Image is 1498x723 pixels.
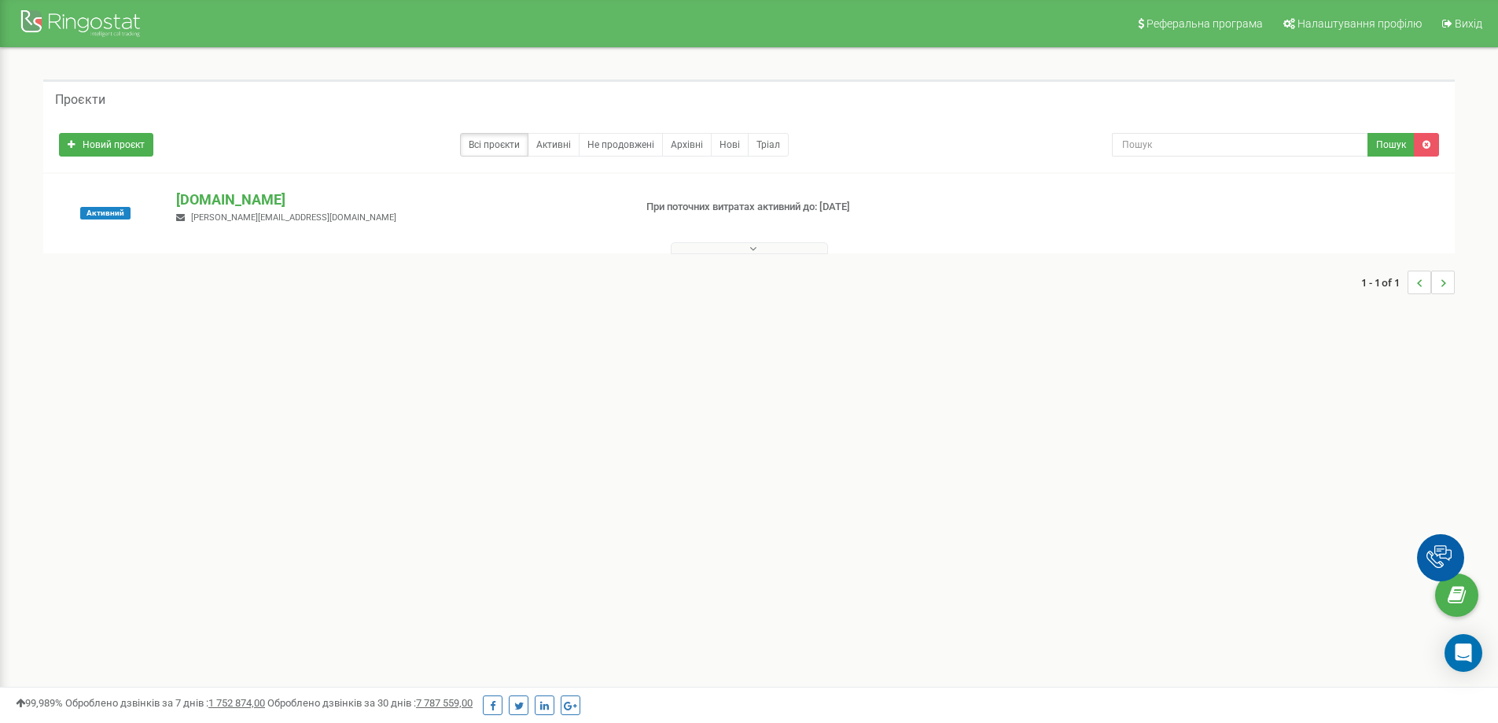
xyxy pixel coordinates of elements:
[1112,133,1368,157] input: Пошук
[1455,17,1482,30] span: Вихід
[1367,133,1415,157] button: Пошук
[579,133,663,157] a: Не продовжені
[711,133,749,157] a: Нові
[80,207,131,219] span: Активний
[662,133,712,157] a: Архівні
[65,697,265,709] span: Оброблено дзвінків за 7 днів :
[646,200,974,215] p: При поточних витратах активний до: [DATE]
[416,697,473,709] u: 7 787 559,00
[267,697,473,709] span: Оброблено дзвінків за 30 днів :
[1361,271,1408,294] span: 1 - 1 of 1
[460,133,528,157] a: Всі проєкти
[176,190,620,210] p: [DOMAIN_NAME]
[208,697,265,709] u: 1 752 874,00
[1361,255,1455,310] nav: ...
[748,133,789,157] a: Тріал
[1147,17,1263,30] span: Реферальна програма
[59,133,153,157] a: Новий проєкт
[191,212,396,223] span: [PERSON_NAME][EMAIL_ADDRESS][DOMAIN_NAME]
[1445,634,1482,672] div: Open Intercom Messenger
[16,697,63,709] span: 99,989%
[528,133,580,157] a: Активні
[1297,17,1422,30] span: Налаштування профілю
[55,93,105,107] h5: Проєкти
